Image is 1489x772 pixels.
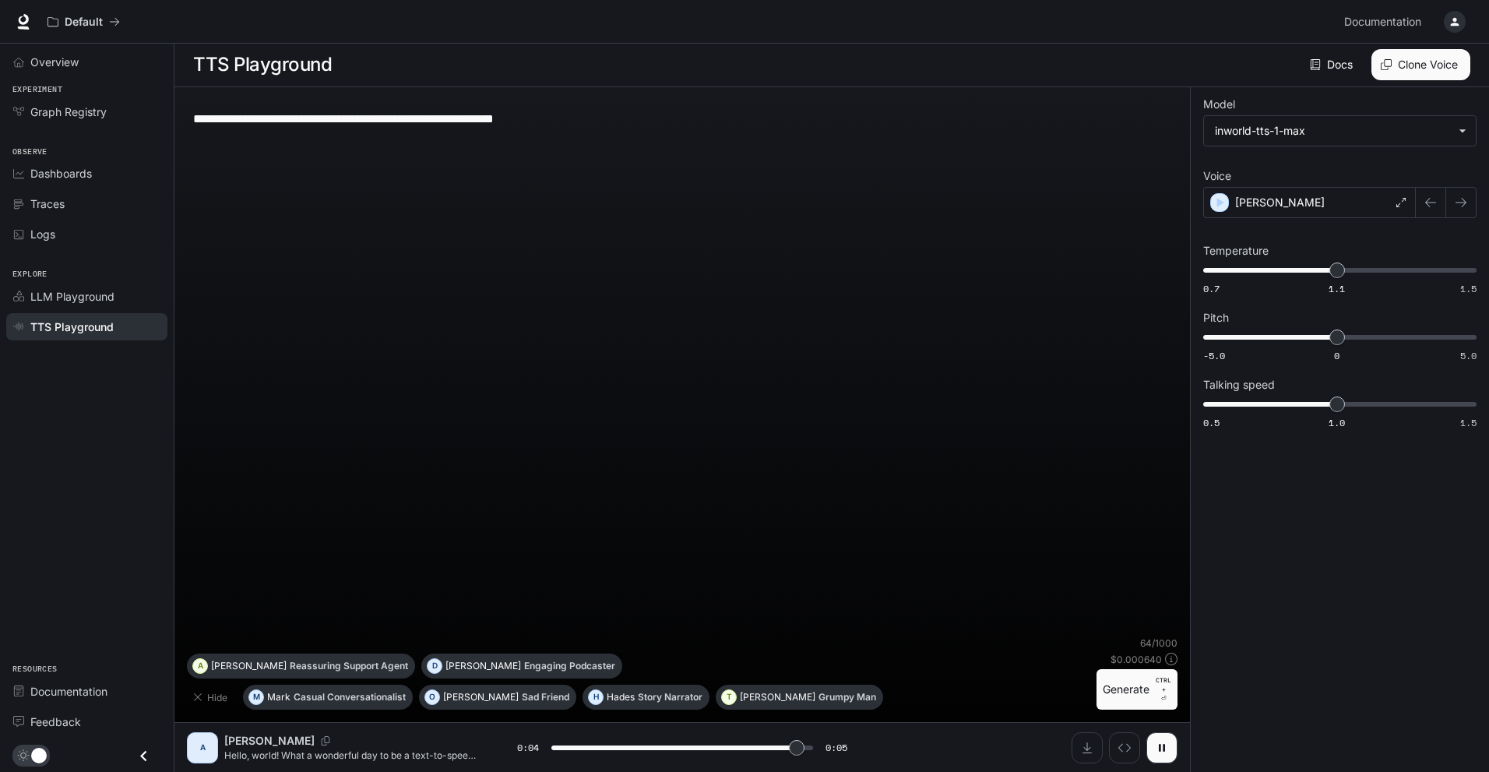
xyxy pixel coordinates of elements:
[825,740,847,756] span: 0:05
[1097,669,1177,710] button: GenerateCTRL +⏎
[421,654,622,679] button: D[PERSON_NAME]Engaging Podcaster
[443,693,519,702] p: [PERSON_NAME]
[1203,99,1235,110] p: Model
[30,226,55,242] span: Logs
[315,736,336,746] button: Copy Voice ID
[30,319,114,335] span: TTS Playground
[1156,675,1171,703] p: ⏎
[607,693,635,702] p: Hades
[425,685,439,710] div: O
[30,165,92,182] span: Dashboards
[6,283,167,310] a: LLM Playground
[1203,379,1275,390] p: Talking speed
[638,693,702,702] p: Story Narrator
[722,685,736,710] div: T
[1203,171,1231,182] p: Voice
[6,98,167,125] a: Graph Registry
[30,683,107,700] span: Documentation
[211,661,287,671] p: [PERSON_NAME]
[190,735,215,760] div: A
[1460,349,1477,362] span: 5.0
[1307,49,1359,80] a: Docs
[193,49,332,80] h1: TTS Playground
[30,288,114,305] span: LLM Playground
[267,693,290,702] p: Mark
[6,48,167,76] a: Overview
[6,678,167,705] a: Documentation
[31,746,47,763] span: Dark mode toggle
[6,708,167,735] a: Feedback
[1338,6,1433,37] a: Documentation
[517,740,539,756] span: 0:04
[428,654,442,679] div: D
[249,685,263,710] div: M
[65,16,103,29] p: Default
[1371,49,1470,80] button: Clone Voice
[522,693,569,702] p: Sad Friend
[716,685,883,710] button: T[PERSON_NAME]Grumpy Man
[1203,312,1229,323] p: Pitch
[1235,195,1325,210] p: [PERSON_NAME]
[30,104,107,120] span: Graph Registry
[187,654,415,679] button: A[PERSON_NAME]Reassuring Support Agent
[1156,675,1171,694] p: CTRL +
[583,685,709,710] button: HHadesStory Narrator
[1460,416,1477,429] span: 1.5
[6,313,167,340] a: TTS Playground
[243,685,413,710] button: MMarkCasual Conversationalist
[1344,12,1421,32] span: Documentation
[187,685,237,710] button: Hide
[1203,349,1225,362] span: -5.0
[30,714,81,730] span: Feedback
[1334,349,1339,362] span: 0
[40,6,127,37] button: All workspaces
[445,661,521,671] p: [PERSON_NAME]
[1203,245,1269,256] p: Temperature
[6,220,167,248] a: Logs
[30,196,65,212] span: Traces
[1204,116,1476,146] div: inworld-tts-1-max
[6,160,167,187] a: Dashboards
[224,733,315,749] p: [PERSON_NAME]
[1111,653,1162,666] p: $ 0.000640
[1072,732,1103,763] button: Download audio
[294,693,406,702] p: Casual Conversationalist
[1329,282,1345,295] span: 1.1
[1203,416,1220,429] span: 0.5
[419,685,576,710] button: O[PERSON_NAME]Sad Friend
[1109,732,1140,763] button: Inspect
[1140,636,1177,650] p: 64 / 1000
[30,54,79,70] span: Overview
[524,661,615,671] p: Engaging Podcaster
[1460,282,1477,295] span: 1.5
[6,190,167,217] a: Traces
[1215,123,1451,139] div: inworld-tts-1-max
[589,685,603,710] div: H
[126,740,161,772] button: Close drawer
[224,749,480,762] p: Hello, world! What a wonderful day to be a text-to-speech model!
[818,693,876,702] p: Grumpy Man
[193,654,207,679] div: A
[290,661,408,671] p: Reassuring Support Agent
[740,693,815,702] p: [PERSON_NAME]
[1329,416,1345,429] span: 1.0
[1203,282,1220,295] span: 0.7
